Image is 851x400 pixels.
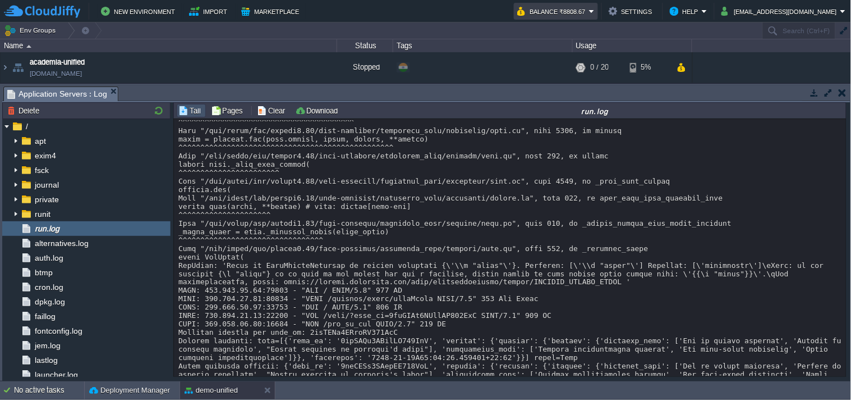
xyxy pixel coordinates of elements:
[241,4,302,18] button: Marketplace
[670,4,702,18] button: Help
[4,22,59,38] button: Env Groups
[33,340,62,351] a: jem.log
[33,355,59,365] a: lastlog
[33,194,61,204] a: private
[4,4,80,19] img: CloudJiffy
[721,4,840,18] button: [EMAIL_ADDRESS][DOMAIN_NAME]
[33,267,54,278] a: btmp
[1,39,337,52] div: Name
[33,136,48,146] a: apt
[33,326,84,336] a: fontconfig.log
[33,253,65,263] a: auth.log
[346,106,845,116] div: run.log
[33,282,65,292] a: cron.log
[14,381,84,399] div: No active tasks
[591,52,609,83] div: 0 / 20
[33,238,90,248] a: alternatives.log
[394,39,572,52] div: Tags
[24,121,30,131] a: /
[33,151,58,161] a: exim4
[630,52,666,83] div: 5%
[185,385,238,396] button: demo-unified
[295,106,341,116] button: Download
[211,106,246,116] button: Pages
[89,385,170,396] button: Deployment Manager
[338,39,393,52] div: Status
[33,224,61,234] a: run.log
[33,180,61,190] a: journal
[257,106,288,116] button: Clear
[337,52,393,83] div: Stopped
[189,4,231,18] button: Import
[30,68,82,79] a: [DOMAIN_NAME]
[101,4,178,18] button: New Environment
[33,311,57,321] a: faillog
[33,370,80,380] a: launcher.log
[609,4,656,18] button: Settings
[517,4,589,18] button: Balance ₹8808.67
[7,87,107,101] span: Application Servers : Log
[1,52,10,83] img: AMDAwAAAACH5BAEAAAAALAAAAAABAAEAAAICRAEAOw==
[26,45,31,48] img: AMDAwAAAACH5BAEAAAAALAAAAAABAAEAAAICRAEAOw==
[33,209,52,219] a: runit
[33,297,67,307] a: dpkg.log
[573,39,692,52] div: Usage
[178,106,204,116] button: Tail
[33,165,50,175] a: fsck
[30,57,85,68] a: academia-unified
[10,52,26,83] img: AMDAwAAAACH5BAEAAAAALAAAAAABAAEAAAICRAEAOw==
[7,106,43,116] button: Delete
